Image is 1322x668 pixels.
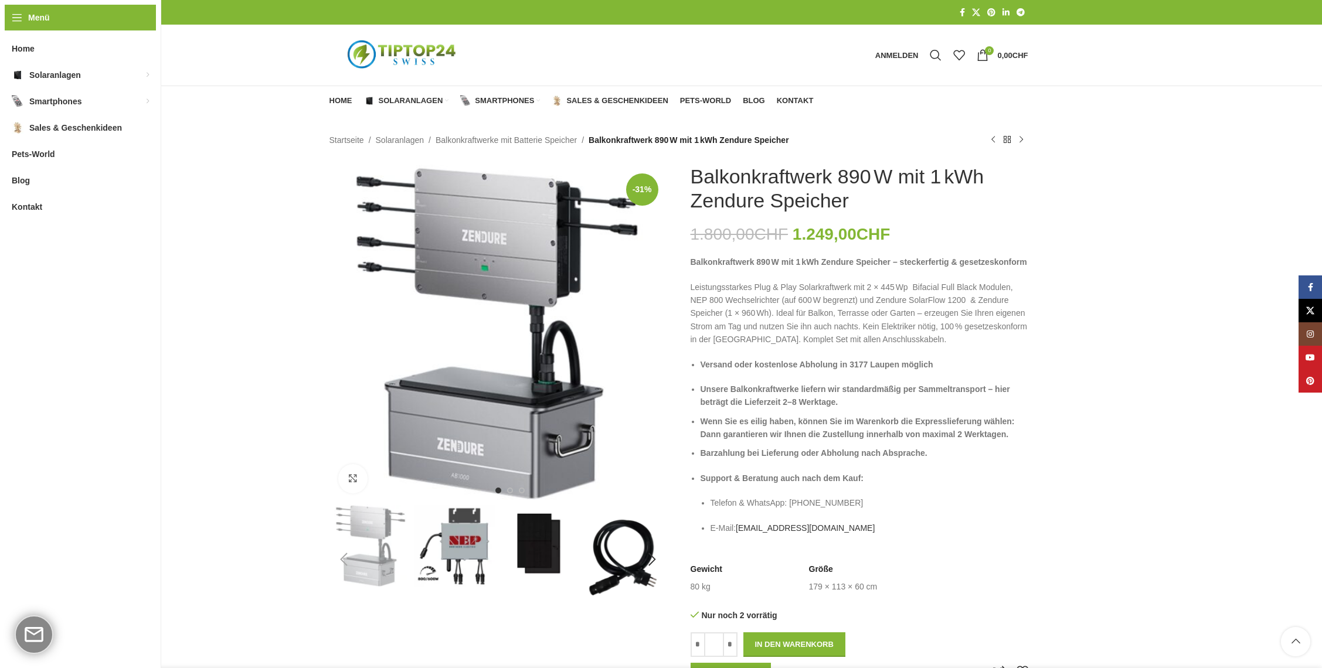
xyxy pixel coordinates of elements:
[329,89,352,113] a: Home
[924,43,947,67] a: Suche
[1012,51,1028,60] span: CHF
[701,384,1010,407] strong: Unsere Balkonkraftwerke liefern wir standardmäßig per Sammeltransport – hier beträgt die Lieferze...
[626,173,658,206] span: -31%
[1299,299,1322,322] a: X Social Link
[12,170,30,191] span: Blog
[498,505,583,587] div: 3 / 6
[986,133,1000,147] a: Vorheriges Produkt
[329,545,359,574] div: Previous slide
[329,50,476,59] a: Logo der Website
[743,632,845,657] button: In den Warenkorb
[12,96,23,107] img: Smartphones
[1281,627,1310,656] a: Scroll to top button
[1299,346,1322,369] a: YouTube Social Link
[519,488,525,493] li: Go to slide 3
[869,43,925,67] a: Anmelden
[12,69,23,81] img: Solaranlagen
[705,632,723,657] input: Produktmenge
[1299,369,1322,393] a: Pinterest Social Link
[460,89,540,113] a: Smartphones
[777,89,814,113] a: Kontakt
[324,89,820,113] div: Hauptnavigation
[328,165,668,502] div: 1 / 6
[28,11,50,24] span: Menü
[691,581,711,593] td: 80 kg
[997,51,1028,60] bdi: 0,00
[701,360,933,369] strong: Versand oder kostenlose Abholung in 3177 Laupen möglich
[691,225,789,243] bdi: 1.800,00
[809,581,878,593] td: 179 × 113 × 60 cm
[691,165,1028,213] h1: Balkonkraftwerk 890 W mit 1 kWh Zendure Speicher
[1299,322,1322,346] a: Instagram Social Link
[329,165,667,502] img: Zendure-Solaflow
[956,5,968,21] a: Facebook Social Link
[12,122,23,134] img: Sales & Geschenkideen
[329,96,352,105] span: Home
[999,5,1013,21] a: LinkedIn Social Link
[1014,133,1028,147] a: Nächstes Produkt
[329,134,364,146] a: Startseite
[583,505,668,615] div: 4 / 6
[413,505,498,587] div: 2 / 6
[691,564,722,575] span: Gewicht
[329,505,412,587] img: Balkonkraftwerk 890 W mit 1 kWh Zendure Speicher
[414,505,497,587] img: Balkonkraftwerk 890 W mit 1 kWh Zendure Speicher – Bild 2
[743,96,765,105] span: Blog
[329,134,789,146] nav: Breadcrumb
[328,505,413,587] div: 1 / 6
[857,225,891,243] span: CHF
[584,505,667,615] img: Balkonkraftwerk 890 W mit 1 kWh Zendure Speicher – Bild 4
[12,144,55,165] span: Pets-World
[701,448,927,458] strong: Barzahlung bei Lieferung oder Abholung nach Absprache.
[777,96,814,105] span: Kontakt
[364,89,449,113] a: Solaranlagen
[552,89,668,113] a: Sales & Geschenkideen
[436,134,577,146] a: Balkonkraftwerke mit Batterie Speicher
[985,46,994,55] span: 0
[736,523,875,533] a: [EMAIL_ADDRESS][DOMAIN_NAME]
[379,96,443,105] span: Solaranlagen
[947,43,971,67] div: Meine Wunschliste
[968,5,984,21] a: X Social Link
[701,417,1015,439] strong: Wenn Sie es eilig haben, können Sie im Warenkorb die Expresslieferung wählen: Dann garantieren wi...
[711,496,1028,509] p: Telefon & WhatsApp: [PHONE_NUMBER]
[691,257,1027,267] strong: Balkonkraftwerk 890 W mit 1 kWh Zendure Speicher – steckerfertig & gesetzeskonform
[875,52,919,59] span: Anmelden
[691,610,854,621] p: Nur noch 2 vorrätig
[971,43,1034,67] a: 0 0,00CHF
[460,96,471,106] img: Smartphones
[680,89,731,113] a: Pets-World
[499,505,582,587] img: Balkonkraftwerk 890 W mit 1 kWh Zendure Speicher – Bild 3
[552,96,562,106] img: Sales & Geschenkideen
[29,64,81,86] span: Solaranlagen
[364,96,375,106] img: Solaranlagen
[29,91,81,112] span: Smartphones
[566,96,668,105] span: Sales & Geschenkideen
[507,488,513,493] li: Go to slide 2
[1299,275,1322,299] a: Facebook Social Link
[589,134,789,146] span: Balkonkraftwerk 890 W mit 1 kWh Zendure Speicher
[691,564,1028,592] table: Produktdetails
[475,96,534,105] span: Smartphones
[691,281,1028,346] p: Leistungsstarkes Plug & Play Solarkraftwerk mit 2 × 445 Wp Bifacial Full Black Modulen, NEP 800 W...
[701,473,864,483] strong: Support & Beratung auch nach dem Kauf:
[12,196,42,217] span: Kontakt
[495,488,501,493] li: Go to slide 1
[29,117,122,138] span: Sales & Geschenkideen
[1013,5,1028,21] a: Telegram Social Link
[12,38,35,59] span: Home
[638,545,667,574] div: Next slide
[984,5,999,21] a: Pinterest Social Link
[809,564,833,575] span: Größe
[711,522,1028,534] p: E-Mail:
[755,225,789,243] span: CHF
[793,225,891,243] bdi: 1.249,00
[376,134,424,146] a: Solaranlagen
[743,89,765,113] a: Blog
[680,96,731,105] span: Pets-World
